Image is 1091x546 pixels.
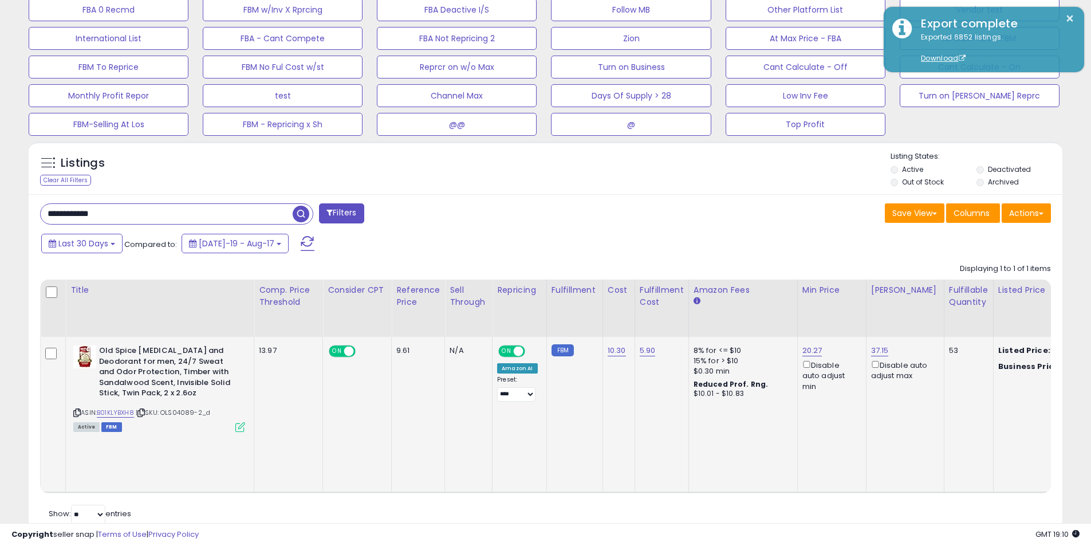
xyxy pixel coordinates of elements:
b: Reduced Prof. Rng. [694,379,769,389]
button: At Max Price - FBA [726,27,885,50]
small: Amazon Fees. [694,296,700,307]
div: Comp. Price Threshold [259,284,318,308]
button: FBM To Reprice [29,56,188,78]
div: N/A [450,345,483,356]
a: 10.30 [608,345,626,356]
span: [DATE]-19 - Aug-17 [199,238,274,249]
span: FBM [101,422,122,432]
h5: Listings [61,155,105,171]
a: Privacy Policy [148,529,199,540]
div: Disable auto adjust max [871,359,935,381]
div: 53 [949,345,984,356]
button: International List [29,27,188,50]
button: Monthly Profit Repor [29,84,188,107]
button: Channel Max [377,84,537,107]
a: 37.15 [871,345,889,356]
span: ON [499,347,514,356]
div: 13.97 [259,345,314,356]
div: Amazon Fees [694,284,793,296]
b: Business Price: [998,361,1061,372]
div: Amazon AI [497,363,537,374]
div: $0.30 min [694,366,789,376]
button: @ [551,113,711,136]
div: 15% for > $10 [694,356,789,366]
div: 9.61 [396,345,436,356]
span: 2025-09-17 19:10 GMT [1035,529,1080,540]
button: Cant Calculate - Off [726,56,885,78]
div: Fulfillment [552,284,598,296]
button: Zion [551,27,711,50]
a: Download [921,53,966,63]
div: Consider CPT [328,284,387,296]
a: B01KLYBXH8 [97,408,134,418]
div: Disable auto adjust min [802,359,857,392]
div: ASIN: [73,345,245,430]
button: FBA Not Repricing 2 [377,27,537,50]
b: Old Spice [MEDICAL_DATA] and Deodorant for men, 24/7 Sweat and Odor Protection, Timber with Sanda... [99,345,238,402]
p: Listing States: [891,151,1062,162]
button: @@ [377,113,537,136]
label: Active [902,164,923,174]
span: ON [330,347,344,356]
button: Last 30 Days [41,234,123,253]
div: seller snap | | [11,529,199,540]
span: Columns [954,207,990,219]
div: Fulfillment Cost [640,284,684,308]
button: FBA - Cant Compete [203,27,363,50]
button: Turn on Business [551,56,711,78]
div: Clear All Filters [40,175,91,186]
span: OFF [523,347,542,356]
button: test [203,84,363,107]
b: Listed Price: [998,345,1050,356]
span: OFF [354,347,372,356]
button: FBM - Repricing x Sh [203,113,363,136]
button: [DATE]-19 - Aug-17 [182,234,289,253]
div: [PERSON_NAME] [871,284,939,296]
div: Cost [608,284,630,296]
div: Reference Price [396,284,440,308]
div: Min Price [802,284,861,296]
button: Filters [319,203,364,223]
a: 5.90 [640,345,656,356]
a: 20.27 [802,345,822,356]
button: Reprcr on w/o Max [377,56,537,78]
label: Archived [988,177,1019,187]
span: Last 30 Days [58,238,108,249]
button: FBM No Ful Cost w/st [203,56,363,78]
label: Out of Stock [902,177,944,187]
div: Export complete [912,15,1076,32]
button: Turn on [PERSON_NAME] Reprc [900,84,1060,107]
button: Days Of Supply > 28 [551,84,711,107]
div: Repricing [497,284,541,296]
button: Save View [885,203,944,223]
span: | SKU: OLS04089-2_d [136,408,210,417]
button: Top Profit [726,113,885,136]
div: 8% for <= $10 [694,345,789,356]
div: Title [70,284,249,296]
button: Actions [1002,203,1051,223]
label: Deactivated [988,164,1031,174]
span: Show: entries [49,508,131,519]
div: Exported 6852 listings. [912,32,1076,64]
button: × [1065,11,1074,26]
div: Preset: [497,376,537,402]
a: Terms of Use [98,529,147,540]
img: 41QwKYAmZTL._SL40_.jpg [73,345,96,368]
div: Fulfillable Quantity [949,284,988,308]
small: FBM [552,344,574,356]
button: Columns [946,203,1000,223]
strong: Copyright [11,529,53,540]
span: All listings currently available for purchase on Amazon [73,422,100,432]
div: $10.01 - $10.83 [694,389,789,399]
span: Compared to: [124,239,177,250]
div: Sell Through [450,284,487,308]
div: Displaying 1 to 1 of 1 items [960,264,1051,274]
button: FBM-Selling At Los [29,113,188,136]
button: Low Inv Fee [726,84,885,107]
